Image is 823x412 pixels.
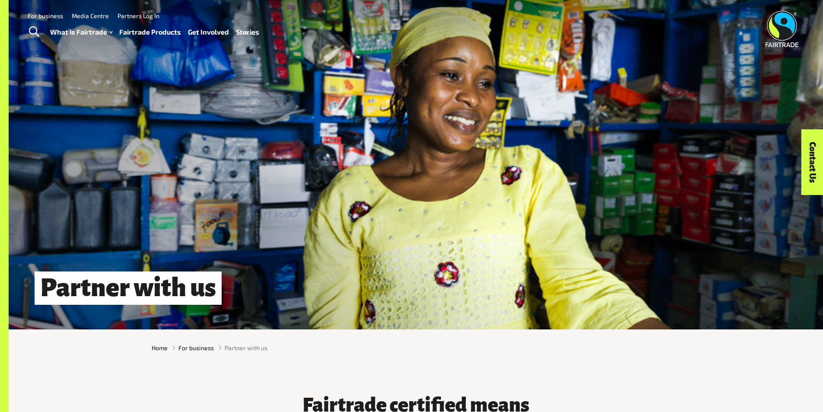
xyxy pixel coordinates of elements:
[152,343,168,352] a: Home
[50,26,112,38] a: What is Fairtrade
[178,343,214,352] a: For business
[225,343,267,352] span: Partner with us
[119,26,181,38] a: Fairtrade Products
[766,11,799,47] img: Fairtrade Australia New Zealand logo
[23,21,44,43] a: Toggle Search
[35,271,222,305] h1: Partner with us
[118,12,159,19] a: Partners Log In
[28,12,63,19] a: For business
[72,12,109,19] a: Media Centre
[188,26,229,38] a: Get Involved
[236,26,259,38] a: Stories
